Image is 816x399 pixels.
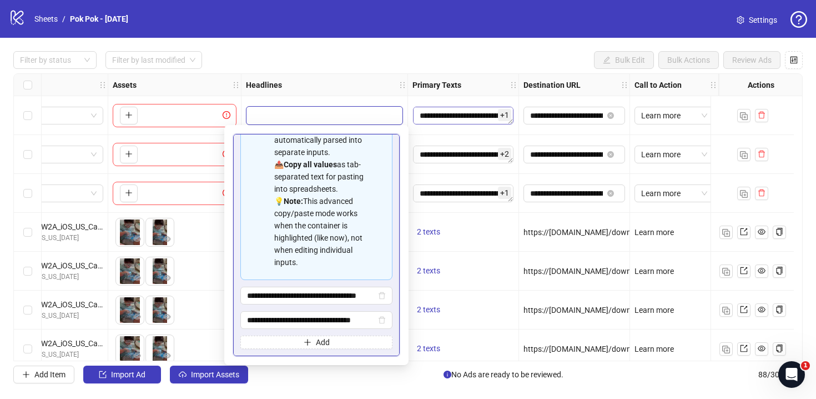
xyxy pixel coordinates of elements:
img: Duplicate [722,307,730,315]
span: Settings [749,14,777,26]
span: holder [628,81,636,89]
button: Preview [160,350,174,363]
strong: Primary Texts [412,79,461,91]
img: Asset 2 [146,296,174,324]
div: Resize Call to Action column [716,74,718,96]
img: Asset 1 [116,257,144,285]
div: Edit values [246,106,403,125]
span: eye [163,274,171,282]
span: Learn more [641,146,707,163]
strong: Copy all values [284,160,337,169]
div: Edit values [412,145,514,164]
span: control [790,56,798,64]
span: copy [775,228,783,236]
button: Add [120,107,138,124]
button: Preview [130,272,144,285]
strong: Headlines [246,79,282,91]
button: Preview [130,233,144,246]
img: Asset 1 [116,296,144,324]
div: Resize Headlines column [405,74,407,96]
span: delete [378,292,386,300]
span: plus [125,111,133,119]
button: close-circle [607,151,614,158]
img: Duplicate [740,151,748,159]
button: Configure table settings [785,51,803,69]
div: Resize Destination URL column [627,74,629,96]
button: Bulk Edit [594,51,654,69]
span: eye [163,235,171,243]
strong: Actions [748,79,774,91]
span: delete [758,150,765,158]
div: Select all rows [14,74,42,96]
strong: Destination URL [523,79,581,91]
button: Duplicate [737,187,750,200]
div: Resize Campaign & Ad Set column [105,74,108,96]
span: holder [709,81,717,89]
strong: Assets [113,79,137,91]
button: Duplicate [719,226,733,239]
span: copy [775,306,783,313]
span: holder [99,81,107,89]
div: 📋 from Excel/Google Sheets - they'll be automatically parsed into separate inputs. 📤 as tab-separ... [274,97,367,268]
span: question-circle [790,11,807,28]
span: + 1 [498,109,511,121]
div: Resize Primary Texts column [516,74,518,96]
span: delete [378,316,386,324]
span: Learn more [634,228,674,237]
button: Preview [160,311,174,324]
span: export [740,228,748,236]
span: export [740,345,748,352]
span: exclamation-circle [223,189,234,197]
button: 2 texts [412,226,445,239]
button: Preview [130,311,144,324]
div: Select row 6 [14,291,42,330]
button: Add [120,184,138,202]
div: Select row 4 [14,213,42,252]
button: Import Assets [170,366,248,383]
div: Select row 5 [14,252,42,291]
button: Duplicate [719,303,733,317]
div: Select row 3 [14,174,42,213]
div: Edit values [412,184,514,203]
img: Duplicate [722,268,730,276]
button: Duplicate [719,342,733,356]
img: Asset 2 [146,218,174,246]
span: eye [133,274,141,282]
span: eye [133,313,141,321]
button: 2 texts [412,265,445,278]
span: eye [758,228,765,236]
span: holder [621,81,628,89]
span: No Ads are ready to be reviewed. [444,368,563,381]
span: plus [304,338,311,346]
button: Preview [160,272,174,285]
button: Add [120,146,138,163]
img: Duplicate [722,346,730,353]
span: Learn more [641,107,707,124]
div: Multi-input container - paste or copy values [233,134,400,356]
span: cloud-upload [179,371,187,378]
span: eye [758,306,765,313]
iframe: Intercom live chat [778,361,805,388]
div: Select row 2 [14,135,42,174]
span: exclamation-circle [223,150,234,158]
a: Pok Pok - [DATE] [68,13,130,25]
button: Import Ad [83,366,161,383]
img: Asset 2 [146,257,174,285]
button: Preview [160,233,174,246]
button: Duplicate [737,109,750,122]
span: eye [758,267,765,275]
span: eye [163,352,171,360]
button: Bulk Actions [658,51,719,69]
span: Learn more [634,345,674,353]
span: holder [517,81,525,89]
button: Review Ads [723,51,780,69]
img: Asset 2 [146,335,174,363]
img: Duplicate [740,112,748,120]
span: holder [232,81,240,89]
button: Add [240,336,392,349]
button: Add Item [13,366,74,383]
button: close-circle [607,190,614,197]
span: setting [737,16,744,24]
span: holder [717,81,725,89]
